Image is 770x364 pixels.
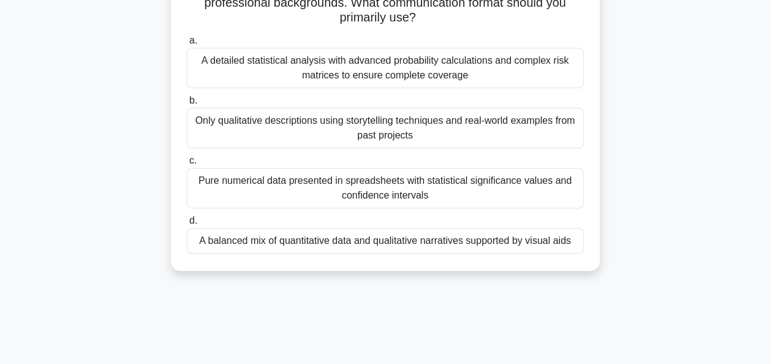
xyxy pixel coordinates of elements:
[189,155,197,165] span: c.
[189,35,197,45] span: a.
[187,108,584,148] div: Only qualitative descriptions using storytelling techniques and real-world examples from past pro...
[187,168,584,208] div: Pure numerical data presented in spreadsheets with statistical significance values and confidence...
[187,48,584,88] div: A detailed statistical analysis with advanced probability calculations and complex risk matrices ...
[189,95,197,105] span: b.
[187,228,584,254] div: A balanced mix of quantitative data and qualitative narratives supported by visual aids
[189,215,197,226] span: d.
